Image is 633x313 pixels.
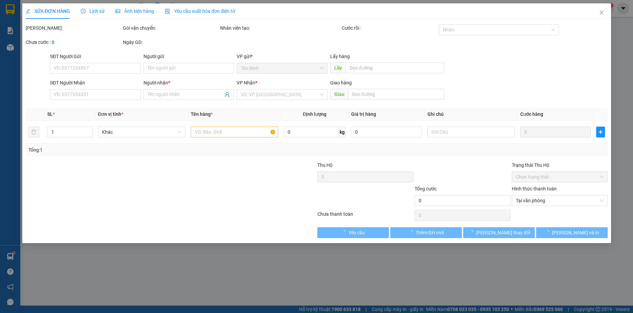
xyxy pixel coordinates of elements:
button: Yêu cầu [317,227,389,238]
span: VP Nhận [237,80,255,85]
span: Đơn vị tính [98,111,123,117]
button: Close [592,3,611,22]
div: Ngày GD: [123,38,219,46]
span: loading [544,230,552,235]
div: Người nhận [143,79,234,86]
input: Ghi Chú [427,127,515,137]
span: loading [341,230,348,235]
button: Thêm ĐH mới [390,227,461,238]
span: [PERSON_NAME] thay đổi [476,229,530,236]
span: Định lượng [303,111,326,117]
span: Giá trị hàng [351,111,376,117]
div: SĐT Người Nhận [50,79,141,86]
span: Thêm ĐH mới [415,229,444,236]
div: Nhân viên tạo: [220,24,340,32]
th: Ghi chú [424,108,517,121]
span: loading [408,230,415,235]
span: kg [339,127,346,137]
span: Ảnh kiện hàng [115,8,154,14]
div: Chưa cước : [26,38,122,46]
img: icon [165,9,170,14]
span: Giao [330,89,348,100]
span: SL [47,111,52,117]
div: Cước rồi : [341,24,437,32]
span: Khác [102,127,181,137]
span: Lịch sử [81,8,105,14]
span: Thu Hộ [317,162,332,168]
button: delete [28,127,39,137]
span: Tên hàng [191,111,213,117]
div: [PERSON_NAME]: [26,24,122,32]
input: Dọc đường [345,62,444,73]
span: SỬA ĐƠN HÀNG [26,8,70,14]
span: edit [26,9,30,14]
span: Lấy [330,62,345,73]
div: Gói vận chuyển: [123,24,219,32]
span: picture [115,9,120,14]
b: 0 [52,40,54,45]
span: loading [468,230,476,235]
span: Tân Bình [241,63,323,73]
button: [PERSON_NAME] thay đổi [463,227,534,238]
span: Tổng cước [414,186,436,191]
div: Chưa thanh toán [317,210,414,222]
input: 0 [520,127,590,137]
span: plus [597,129,605,135]
div: Người gửi [143,53,234,60]
div: Tổng: 1 [28,146,244,154]
button: [PERSON_NAME] và In [536,227,607,238]
input: Dọc đường [348,89,444,100]
span: user-add [225,92,230,97]
button: plus [596,127,605,137]
span: Cước hàng [520,111,543,117]
span: Yêu cầu [348,229,365,236]
span: Chọn trạng thái [516,172,603,182]
span: [PERSON_NAME] và In [552,229,599,236]
input: VD: Bàn, Ghế [191,127,278,137]
span: close [599,10,604,15]
div: VP gửi [237,53,327,60]
span: Giao hàng [330,80,351,85]
span: clock-circle [81,9,85,14]
label: Hình thức thanh toán [511,186,556,191]
span: Tại văn phòng [516,195,603,206]
div: Trạng thái Thu Hộ [511,161,607,169]
div: SĐT Người Gửi [50,53,141,60]
span: Yêu cầu xuất hóa đơn điện tử [165,8,235,14]
span: Lấy hàng [330,54,349,59]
